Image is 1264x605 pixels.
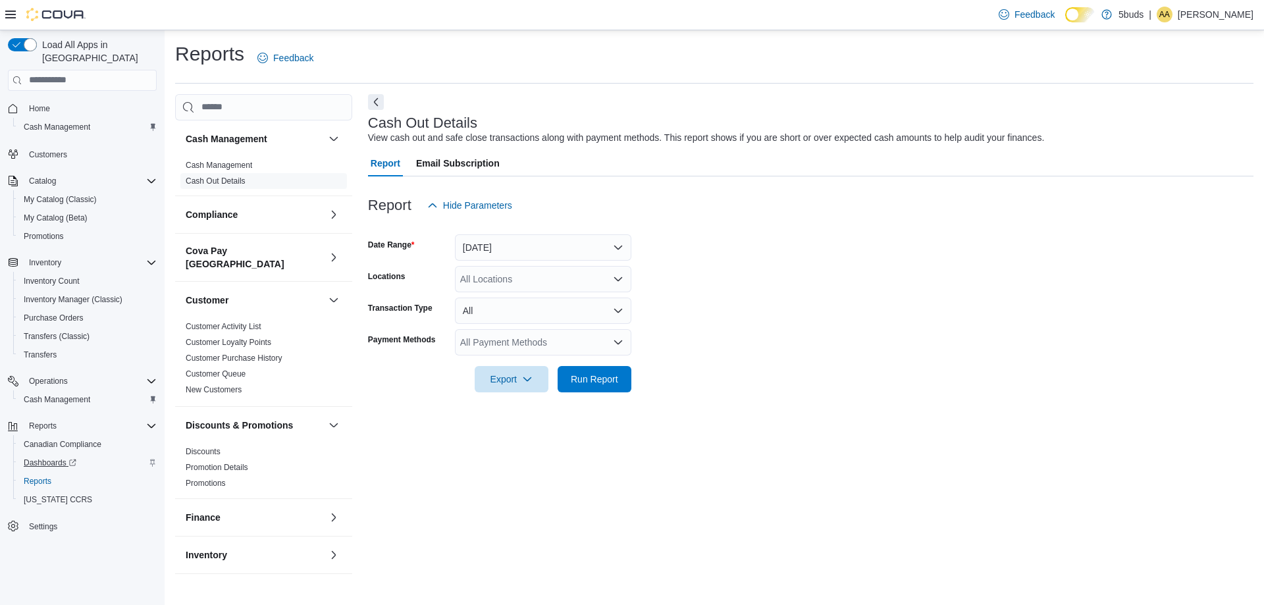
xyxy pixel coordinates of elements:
[24,331,90,342] span: Transfers (Classic)
[326,510,342,525] button: Finance
[18,310,157,326] span: Purchase Orders
[24,313,84,323] span: Purchase Orders
[18,473,57,489] a: Reports
[24,145,157,162] span: Customers
[13,272,162,290] button: Inventory Count
[326,207,342,223] button: Compliance
[24,458,76,468] span: Dashboards
[273,51,313,65] span: Feedback
[186,321,261,332] span: Customer Activity List
[186,338,271,347] a: Customer Loyalty Points
[18,210,157,226] span: My Catalog (Beta)
[24,439,101,450] span: Canadian Compliance
[18,119,95,135] a: Cash Management
[1159,7,1170,22] span: AA
[29,149,67,160] span: Customers
[18,273,85,289] a: Inventory Count
[13,327,162,346] button: Transfers (Classic)
[186,419,293,432] h3: Discounts & Promotions
[24,213,88,223] span: My Catalog (Beta)
[24,394,90,405] span: Cash Management
[18,329,157,344] span: Transfers (Classic)
[326,292,342,308] button: Customer
[13,309,162,327] button: Purchase Orders
[186,548,227,562] h3: Inventory
[368,334,436,345] label: Payment Methods
[13,435,162,454] button: Canadian Compliance
[1065,22,1066,23] span: Dark Mode
[24,519,63,535] a: Settings
[371,150,400,176] span: Report
[186,462,248,473] span: Promotion Details
[13,118,162,136] button: Cash Management
[24,147,72,163] a: Customers
[18,310,89,326] a: Purchase Orders
[455,298,631,324] button: All
[1065,7,1095,22] input: Dark Mode
[186,446,221,457] span: Discounts
[186,322,261,331] a: Customer Activity List
[186,176,246,186] span: Cash Out Details
[3,372,162,390] button: Operations
[18,347,157,363] span: Transfers
[37,38,157,65] span: Load All Apps in [GEOGRAPHIC_DATA]
[24,100,157,117] span: Home
[368,115,477,131] h3: Cash Out Details
[3,99,162,118] button: Home
[13,346,162,364] button: Transfers
[24,173,61,189] button: Catalog
[3,253,162,272] button: Inventory
[24,255,157,271] span: Inventory
[24,476,51,487] span: Reports
[368,271,406,282] label: Locations
[368,303,433,313] label: Transaction Type
[186,447,221,456] a: Discounts
[326,250,342,265] button: Cova Pay [GEOGRAPHIC_DATA]
[175,157,352,196] div: Cash Management
[186,419,323,432] button: Discounts & Promotions
[18,492,157,508] span: Washington CCRS
[29,521,57,532] span: Settings
[18,329,95,344] a: Transfers (Classic)
[13,190,162,209] button: My Catalog (Classic)
[18,119,157,135] span: Cash Management
[24,101,55,117] a: Home
[186,369,246,379] span: Customer Queue
[1014,8,1055,21] span: Feedback
[18,292,128,307] a: Inventory Manager (Classic)
[13,290,162,309] button: Inventory Manager (Classic)
[186,160,252,171] span: Cash Management
[186,337,271,348] span: Customer Loyalty Points
[18,392,157,408] span: Cash Management
[13,490,162,509] button: [US_STATE] CCRS
[18,436,107,452] a: Canadian Compliance
[186,548,323,562] button: Inventory
[186,479,226,488] a: Promotions
[186,294,323,307] button: Customer
[186,511,323,524] button: Finance
[186,354,282,363] a: Customer Purchase History
[613,337,623,348] button: Open list of options
[186,161,252,170] a: Cash Management
[24,194,97,205] span: My Catalog (Classic)
[326,417,342,433] button: Discounts & Promotions
[3,144,162,163] button: Customers
[186,244,323,271] button: Cova Pay [GEOGRAPHIC_DATA]
[186,132,267,145] h3: Cash Management
[3,417,162,435] button: Reports
[24,418,62,434] button: Reports
[186,385,242,394] a: New Customers
[18,273,157,289] span: Inventory Count
[186,478,226,488] span: Promotions
[24,276,80,286] span: Inventory Count
[443,199,512,212] span: Hide Parameters
[422,192,517,219] button: Hide Parameters
[186,353,282,363] span: Customer Purchase History
[186,132,323,145] button: Cash Management
[186,208,323,221] button: Compliance
[326,547,342,563] button: Inventory
[13,390,162,409] button: Cash Management
[24,518,157,535] span: Settings
[24,373,73,389] button: Operations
